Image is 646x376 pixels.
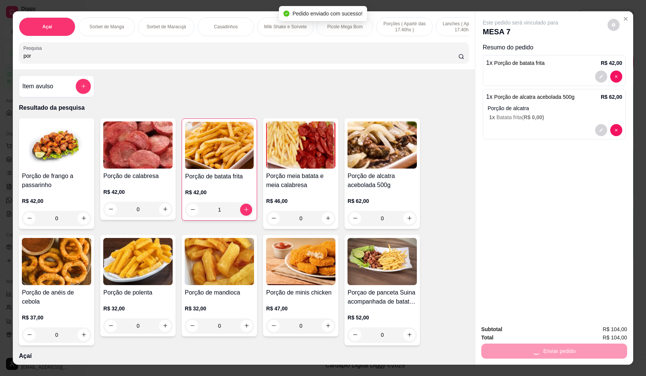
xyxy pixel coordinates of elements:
[185,238,254,285] img: product-image
[185,305,254,312] p: R$ 32,00
[601,59,622,67] p: R$ 42,00
[22,121,91,169] img: product-image
[264,24,307,30] p: Milk Shake e Sorvete
[347,121,417,169] img: product-image
[103,172,173,181] h4: Porção de calabresa
[103,121,173,169] img: product-image
[78,329,90,341] button: increase-product-quantity
[620,13,632,25] button: Close
[19,351,468,361] p: Açaí
[595,124,607,136] button: decrease-product-quantity
[383,21,426,33] p: Porções ( Apartir das 17:40hs )
[489,114,622,121] p: Batata frita (
[214,24,238,30] p: Casadinhos
[268,320,280,332] button: decrease-product-quantity
[488,104,622,112] p: Porção de alcatra
[23,329,35,341] button: decrease-product-quantity
[494,60,545,66] span: Porção de batata frita
[483,26,558,37] p: MESA 7
[22,197,91,205] p: R$ 42,00
[481,326,502,332] strong: Subtotal
[22,172,91,190] h4: Porção de frango a passarinho
[347,288,417,306] h4: Porçao de panceta Suina acompanhada de batata ou mandioca
[22,238,91,285] img: product-image
[442,21,486,33] p: Lanches ( Aparitr das 17:40hs )
[103,238,173,285] img: product-image
[347,314,417,321] p: R$ 52,00
[185,189,254,196] p: R$ 42,00
[266,288,335,297] h4: Porção de minis chicken
[481,335,493,341] strong: Total
[266,305,335,312] p: R$ 47,00
[103,188,173,196] p: R$ 42,00
[601,93,622,101] p: R$ 62,00
[185,122,254,169] img: product-image
[524,114,544,120] span: R$ 0,00 )
[103,305,173,312] p: R$ 32,00
[266,121,335,169] img: product-image
[23,45,44,51] label: Pesquisa
[486,58,545,68] p: 1 x
[322,320,334,332] button: increase-product-quantity
[43,24,52,30] p: Açaí
[494,94,574,100] span: Porção de alcatra acebolada 500g
[292,11,363,17] span: Pedido enviado com sucesso!
[266,172,335,190] h4: Porção meia batata e meia calabresa
[347,238,417,285] img: product-image
[19,103,468,112] p: Resultado da pesquisa
[608,19,620,31] button: decrease-product-quantity
[327,24,363,30] p: Picole Mega Bom
[266,238,335,285] img: product-image
[486,92,575,101] p: 1 x
[489,114,496,120] span: 1 x
[483,19,558,26] p: Este pedido será vinculado para
[22,288,91,306] h4: Porção de anéis de cebola
[595,71,607,83] button: decrease-product-quantity
[610,124,622,136] button: decrease-product-quantity
[185,288,254,297] h4: Porção de mandioca
[89,24,124,30] p: Sorbet de Manga
[23,52,458,60] input: Pesquisa
[603,325,627,333] span: R$ 104,00
[610,71,622,83] button: decrease-product-quantity
[283,11,289,17] span: check-circle
[603,333,627,342] span: R$ 104,00
[483,43,626,52] p: Resumo do pedido
[185,172,254,181] h4: Porção de batata frita
[103,288,173,297] h4: Porção de polenta
[347,172,417,190] h4: Porção de alcatra acebolada 500g
[266,197,335,205] p: R$ 46,00
[347,197,417,205] p: R$ 62,00
[76,79,91,94] button: add-separate-item
[147,24,186,30] p: Sorbet de Maracujá
[22,314,91,321] p: R$ 37,00
[22,82,53,91] h4: Item avulso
